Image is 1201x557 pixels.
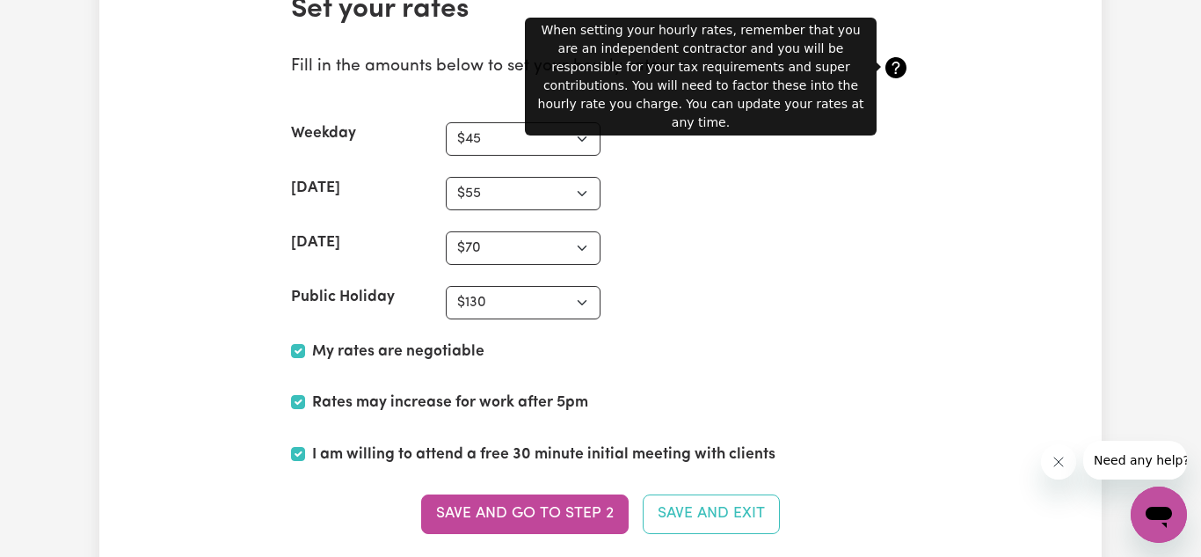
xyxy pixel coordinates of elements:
[1131,487,1187,543] iframe: Button to launch messaging window
[312,392,588,414] label: Rates may increase for work after 5pm
[1083,441,1187,480] iframe: Message from company
[11,12,106,26] span: Need any help?
[312,341,484,363] label: My rates are negotiable
[525,18,877,136] div: When setting your hourly rates, remember that you are an independent contractor and you will be r...
[291,286,395,309] label: Public Holiday
[291,231,340,254] label: [DATE]
[643,495,780,533] button: Save and Exit
[291,122,356,145] label: Weekday
[312,443,775,466] label: I am willing to attend a free 30 minute initial meeting with clients
[1041,444,1076,480] iframe: Close message
[291,177,340,200] label: [DATE]
[421,495,629,533] button: Save and go to Step 2
[291,55,807,80] p: Fill in the amounts below to set your hourly rates.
